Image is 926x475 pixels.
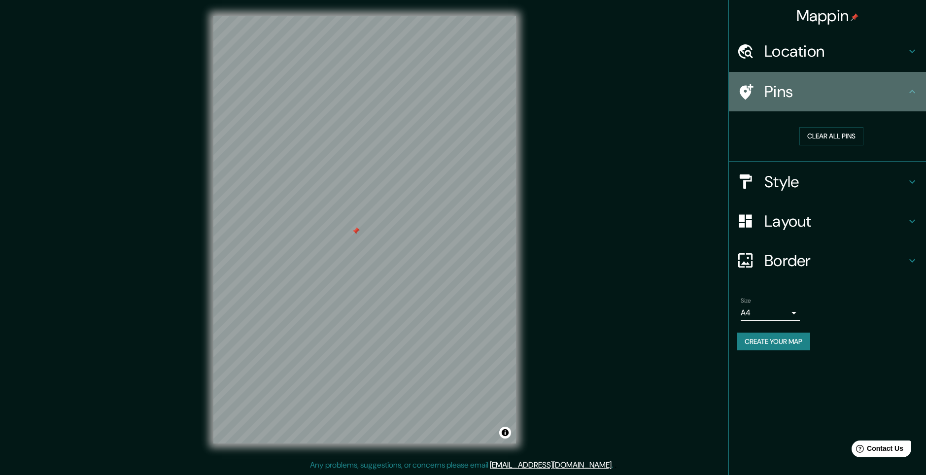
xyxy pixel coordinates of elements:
button: Toggle attribution [499,427,511,439]
canvas: Map [213,16,516,443]
div: Location [729,32,926,71]
div: Pins [729,72,926,111]
div: Layout [729,202,926,241]
iframe: Help widget launcher [838,437,915,464]
div: Border [729,241,926,280]
button: Clear all pins [799,127,863,145]
div: Style [729,162,926,202]
h4: Layout [764,211,906,231]
p: Any problems, suggestions, or concerns please email . [310,459,613,471]
h4: Location [764,41,906,61]
h4: Pins [764,82,906,102]
label: Size [741,296,751,305]
img: pin-icon.png [851,13,858,21]
div: . [613,459,615,471]
h4: Mappin [796,6,859,26]
div: . [615,459,617,471]
div: A4 [741,305,800,321]
a: [EMAIL_ADDRESS][DOMAIN_NAME] [490,460,612,470]
h4: Border [764,251,906,271]
button: Create your map [737,333,810,351]
h4: Style [764,172,906,192]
